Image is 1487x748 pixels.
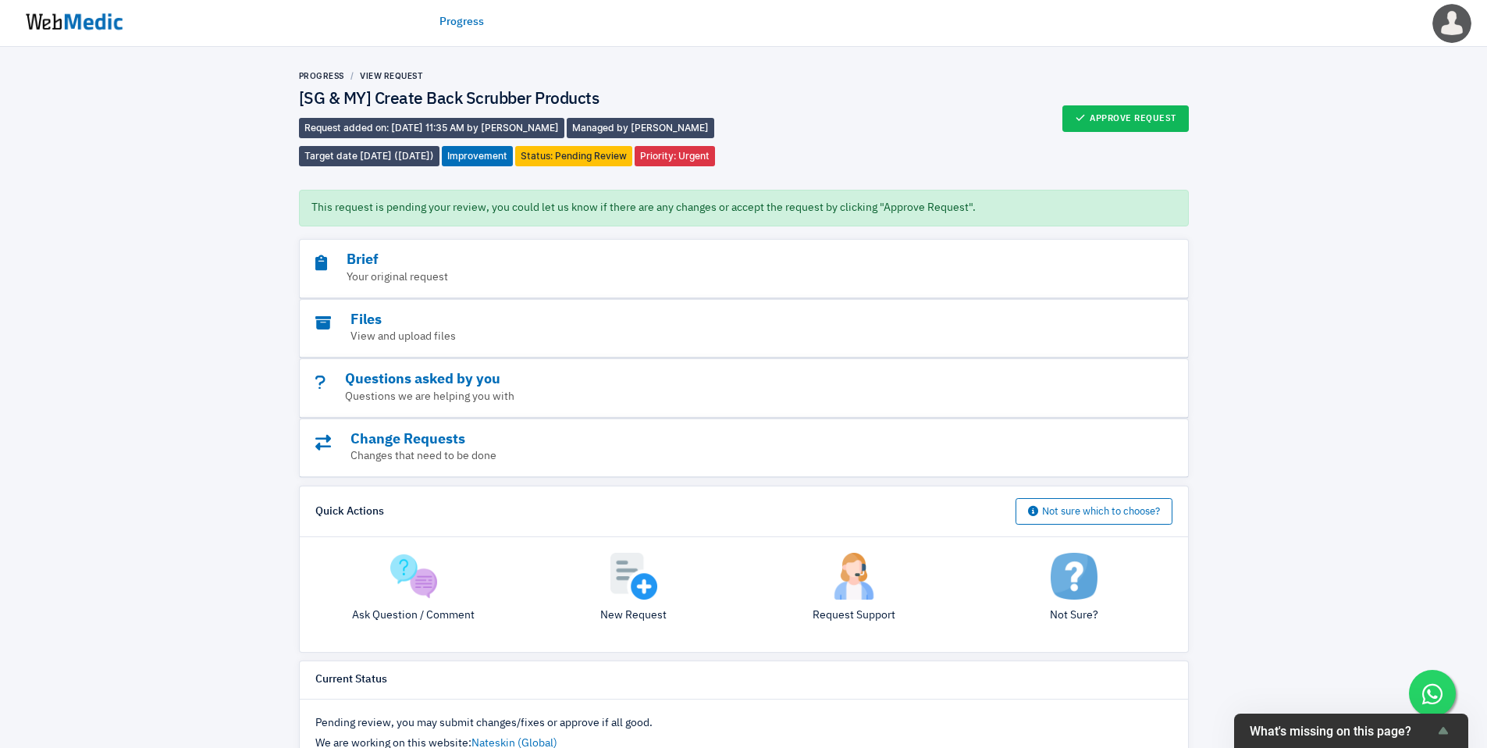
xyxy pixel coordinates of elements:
[390,553,437,600] img: question.png
[315,448,1087,465] p: Changes that need to be done
[1016,498,1172,525] button: Not sure which to choose?
[299,190,1189,226] div: This request is pending your review, you could let us know if there are any changes or accept the...
[299,71,344,80] a: Progress
[567,118,714,138] span: Managed by [PERSON_NAME]
[299,118,564,138] span: Request added on: [DATE] 11:35 AM by [PERSON_NAME]
[976,607,1172,624] p: Not Sure?
[299,70,744,82] nav: breadcrumb
[315,251,1087,269] h3: Brief
[315,312,1087,329] h3: Files
[756,607,952,624] p: Request Support
[635,146,715,166] span: Priority: Urgent
[299,90,744,110] h4: [SG & MY] Create Back Scrubber Products
[1250,721,1453,740] button: Show survey - What's missing on this page?
[442,146,513,166] span: Improvement
[1062,105,1189,132] button: Approve Request
[1250,724,1434,739] span: What's missing on this page?
[535,607,732,624] p: New Request
[315,269,1087,286] p: Your original request
[315,673,387,687] h6: Current Status
[439,14,484,30] a: Progress
[610,553,657,600] img: add.png
[315,505,384,519] h6: Quick Actions
[315,607,512,624] p: Ask Question / Comment
[299,146,439,166] span: Target date [DATE] ([DATE])
[831,553,877,600] img: support.png
[1051,553,1097,600] img: not-sure.png
[315,715,1172,732] p: Pending review, you may submit changes/fixes or approve if all good.
[315,329,1087,345] p: View and upload files
[315,371,1087,389] h3: Questions asked by you
[315,431,1087,449] h3: Change Requests
[315,389,1087,405] p: Questions we are helping you with
[360,71,423,80] a: View Request
[515,146,632,166] span: Status: Pending Review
